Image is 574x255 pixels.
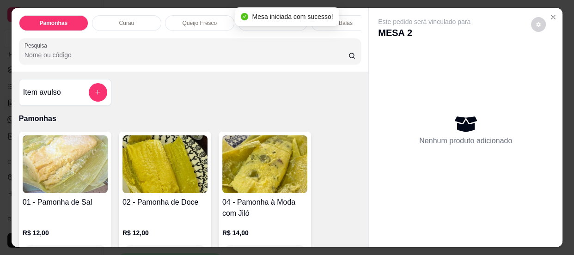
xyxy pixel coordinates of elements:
[378,26,470,39] p: MESA 2
[24,50,348,60] input: Pesquisa
[122,228,208,237] p: R$ 12,00
[23,228,108,237] p: R$ 12,00
[546,10,561,24] button: Close
[378,17,470,26] p: Este pedido será vinculado para
[222,135,307,193] img: product-image
[182,19,217,27] p: Queijo Fresco
[23,197,108,208] h4: 01 - Pamonha de Sal
[252,13,333,20] span: Mesa iniciada com sucesso!
[222,197,307,219] h4: 04 - Pamonha à Moda com Jiló
[531,17,546,32] button: decrease-product-quantity
[339,19,353,27] p: Balas
[222,228,307,237] p: R$ 14,00
[40,19,68,27] p: Pamonhas
[23,87,61,98] h4: Item avulso
[419,135,512,146] p: Nenhum produto adicionado
[119,19,134,27] p: Curau
[19,113,361,124] p: Pamonhas
[89,83,107,102] button: add-separate-item
[122,135,208,193] img: product-image
[241,13,248,20] span: check-circle
[122,197,208,208] h4: 02 - Pamonha de Doce
[24,42,50,49] label: Pesquisa
[23,135,108,193] img: product-image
